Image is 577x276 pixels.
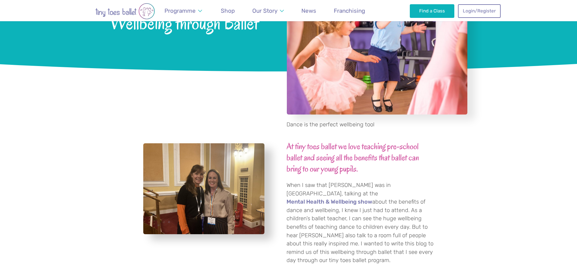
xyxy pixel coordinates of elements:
a: Franchising [331,4,368,18]
a: Programme [162,4,205,18]
span: News [301,7,316,14]
span: Franchising [334,7,365,14]
span: Our Story [252,7,277,14]
a: News [299,4,319,18]
p: Dance is the perfect wellbeing tool [287,121,434,129]
a: Login/Register [458,4,500,18]
a: Our Story [249,4,287,18]
a: Mental Health & Wellbeing show [287,199,372,205]
a: Shop [218,4,238,18]
span: Wellbeing through Ballet [110,12,271,33]
span: Programme [164,7,196,14]
a: Find a Class [410,4,454,18]
img: tiny toes ballet [77,3,174,19]
span: Shop [221,7,235,14]
a: View full-size image [143,143,264,234]
p: When I saw that [PERSON_NAME] was in [GEOGRAPHIC_DATA], talking at the about the benefits of danc... [287,181,434,265]
h3: At tiny toes ballet we love teaching pre-school ballet and seeing all the benefits that ballet ca... [287,141,434,174]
